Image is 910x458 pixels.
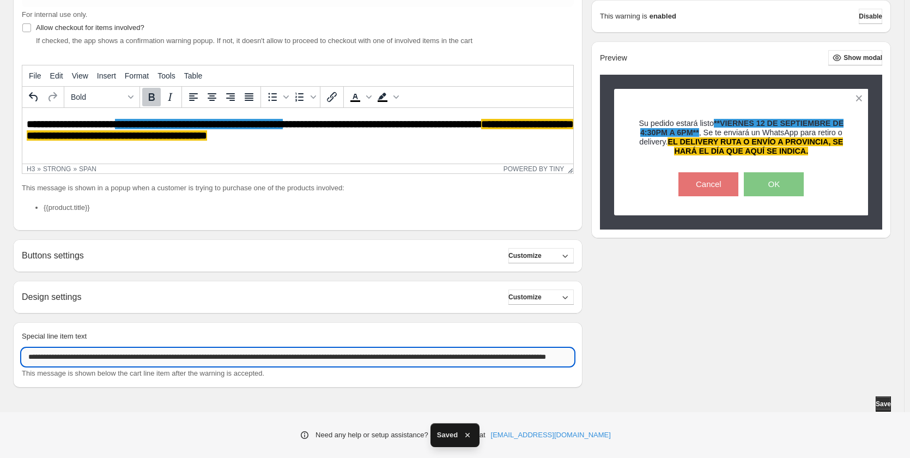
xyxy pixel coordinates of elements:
h2: Preview [600,53,627,63]
span: File [29,71,41,80]
button: Align left [184,88,203,106]
h2: Design settings [22,292,81,302]
span: Table [184,71,202,80]
span: For internal use only. [22,10,87,19]
button: Customize [508,248,574,263]
span: Format [125,71,149,80]
button: Save [876,396,891,412]
span: View [72,71,88,80]
div: strong [43,165,71,173]
div: Background color [373,88,401,106]
strong: **VIERNES 12 DE SEPTIEMBRE DE 4:30PM A 6PM** [640,119,844,137]
span: Disable [859,12,882,21]
iframe: Rich Text Area [22,108,573,164]
span: Edit [50,71,63,80]
button: Customize [508,290,574,305]
span: EL DELIVERY RUTA O ENVÍO A PROVINCIA, SE HARÁ EL DÍA QUE AQUÍ SE INDICA. [668,137,843,155]
div: » [37,165,41,173]
a: Powered by Tiny [503,165,565,173]
div: Bullet list [263,88,290,106]
button: Align right [221,88,240,106]
span: Save [876,400,891,408]
div: Numbered list [290,88,318,106]
button: Redo [43,88,62,106]
button: Disable [859,9,882,24]
button: Insert/edit link [323,88,341,106]
a: [EMAIL_ADDRESS][DOMAIN_NAME] [491,430,611,441]
button: Undo [25,88,43,106]
div: h3 [27,165,35,173]
button: Italic [161,88,179,106]
span: Allow checkout for items involved? [36,23,144,32]
span: Insert [97,71,116,80]
h2: Buttons settings [22,250,84,261]
p: This warning is [600,11,647,22]
button: Show modal [828,50,882,65]
span: This message is shown below the cart line item after the warning is accepted. [22,369,264,377]
span: Customize [508,293,542,302]
span: Bold [71,93,124,101]
li: {{product.title}} [44,202,574,213]
p: This message is shown in a popup when a customer is trying to purchase one of the products involved: [22,183,574,194]
div: Text color [346,88,373,106]
h3: Su pedido estará listo , Se te enviará un WhatsApp para retiro o delivery. [633,119,850,156]
div: span [79,165,96,173]
strong: enabled [650,11,676,22]
div: Resize [564,164,573,173]
button: Bold [142,88,161,106]
button: Formats [66,88,137,106]
span: Special line item text [22,332,87,340]
button: Cancel [678,172,738,196]
span: Tools [157,71,175,80]
span: If checked, the app shows a confirmation warning popup. If not, it doesn't allow to proceed to ch... [36,37,472,45]
span: Saved [437,430,458,441]
button: Justify [240,88,258,106]
span: Show modal [844,53,882,62]
button: OK [744,172,804,196]
button: Align center [203,88,221,106]
span: Customize [508,251,542,260]
div: » [73,165,77,173]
